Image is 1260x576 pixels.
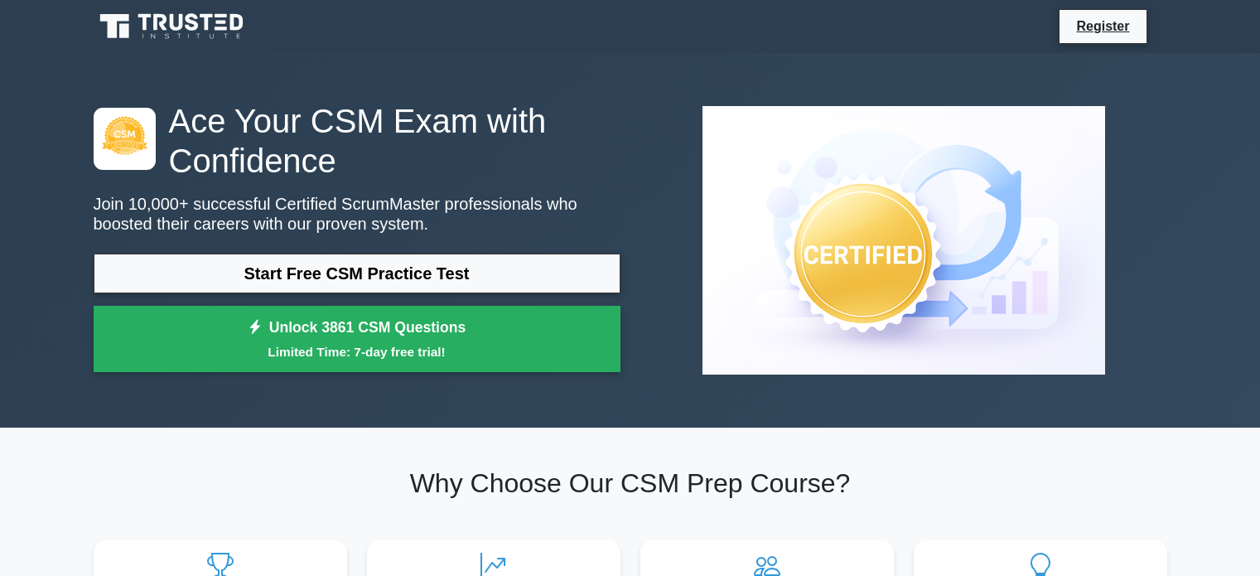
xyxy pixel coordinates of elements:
[94,467,1167,499] h2: Why Choose Our CSM Prep Course?
[114,342,600,361] small: Limited Time: 7-day free trial!
[94,254,620,293] a: Start Free CSM Practice Test
[94,194,620,234] p: Join 10,000+ successful Certified ScrumMaster professionals who boosted their careers with our pr...
[94,101,620,181] h1: Ace Your CSM Exam with Confidence
[1066,16,1139,36] a: Register
[94,306,620,372] a: Unlock 3861 CSM QuestionsLimited Time: 7-day free trial!
[689,93,1118,388] img: Certified ScrumMaster Preview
